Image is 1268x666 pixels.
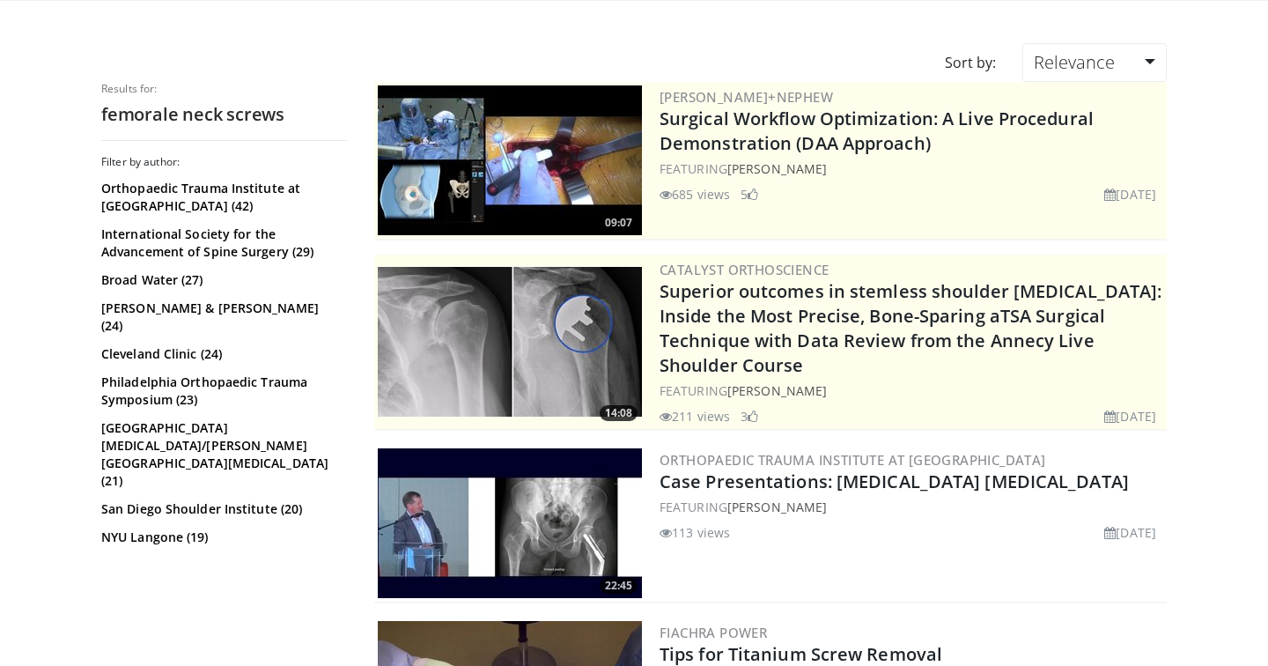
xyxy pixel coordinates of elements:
li: 211 views [660,407,730,425]
li: 5 [741,185,758,203]
a: Surgical Workflow Optimization: A Live Procedural Demonstration (DAA Approach) [660,107,1094,155]
a: San Diego Shoulder Institute (20) [101,500,343,518]
img: 9f15458b-d013-4cfd-976d-a83a3859932f.300x170_q85_crop-smart_upscale.jpg [378,267,642,417]
li: [DATE] [1104,523,1156,542]
a: [GEOGRAPHIC_DATA][MEDICAL_DATA]/[PERSON_NAME][GEOGRAPHIC_DATA][MEDICAL_DATA] (21) [101,419,343,490]
a: [PERSON_NAME] [727,499,827,515]
a: Cleveland Clinic (24) [101,345,343,363]
a: Orthopaedic Trauma Institute at [GEOGRAPHIC_DATA] (42) [101,180,343,215]
img: bcfc90b5-8c69-4b20-afee-af4c0acaf118.300x170_q85_crop-smart_upscale.jpg [378,85,642,235]
a: Superior outcomes in stemless shoulder [MEDICAL_DATA]: Inside the Most Precise, Bone-Sparing aTSA... [660,279,1161,377]
a: [PERSON_NAME]+Nephew [660,88,833,106]
a: 14:08 [378,267,642,417]
div: FEATURING [660,159,1163,178]
a: International Society for the Advancement of Spine Surgery (29) [101,226,343,261]
h3: Filter by author: [101,155,348,169]
a: Catalyst OrthoScience [660,261,829,278]
a: 09:07 [378,85,642,235]
a: Tips for Titanium Screw Removal [660,642,942,666]
div: FEATURING [660,381,1163,400]
li: 113 views [660,523,730,542]
a: Case Presentations: [MEDICAL_DATA] [MEDICAL_DATA] [660,470,1129,493]
a: Relevance [1022,43,1167,82]
span: 22:45 [600,578,638,594]
a: NYU Langone (19) [101,529,343,546]
div: FEATURING [660,498,1163,516]
a: Orthopaedic Trauma Institute at [GEOGRAPHIC_DATA] [660,451,1046,469]
li: 3 [741,407,758,425]
a: Philadelphia Orthopaedic Trauma Symposium (23) [101,374,343,409]
div: Sort by: [932,43,1009,82]
a: 22:45 [378,448,642,598]
span: 14:08 [600,405,638,421]
img: 0110e46d-1e09-4371-9fa4-5fb9fefc122e.300x170_q85_crop-smart_upscale.jpg [378,448,642,598]
a: [PERSON_NAME] [727,160,827,177]
a: [PERSON_NAME] & [PERSON_NAME] (24) [101,300,343,335]
li: [DATE] [1104,185,1156,203]
span: Relevance [1034,50,1115,74]
h2: femorale neck screws [101,103,348,126]
a: Fiachra Power [660,624,767,641]
li: 685 views [660,185,730,203]
span: 09:07 [600,215,638,231]
a: [PERSON_NAME] [727,382,827,399]
p: Results for: [101,82,348,96]
li: [DATE] [1104,407,1156,425]
a: Broad Water (27) [101,271,343,289]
